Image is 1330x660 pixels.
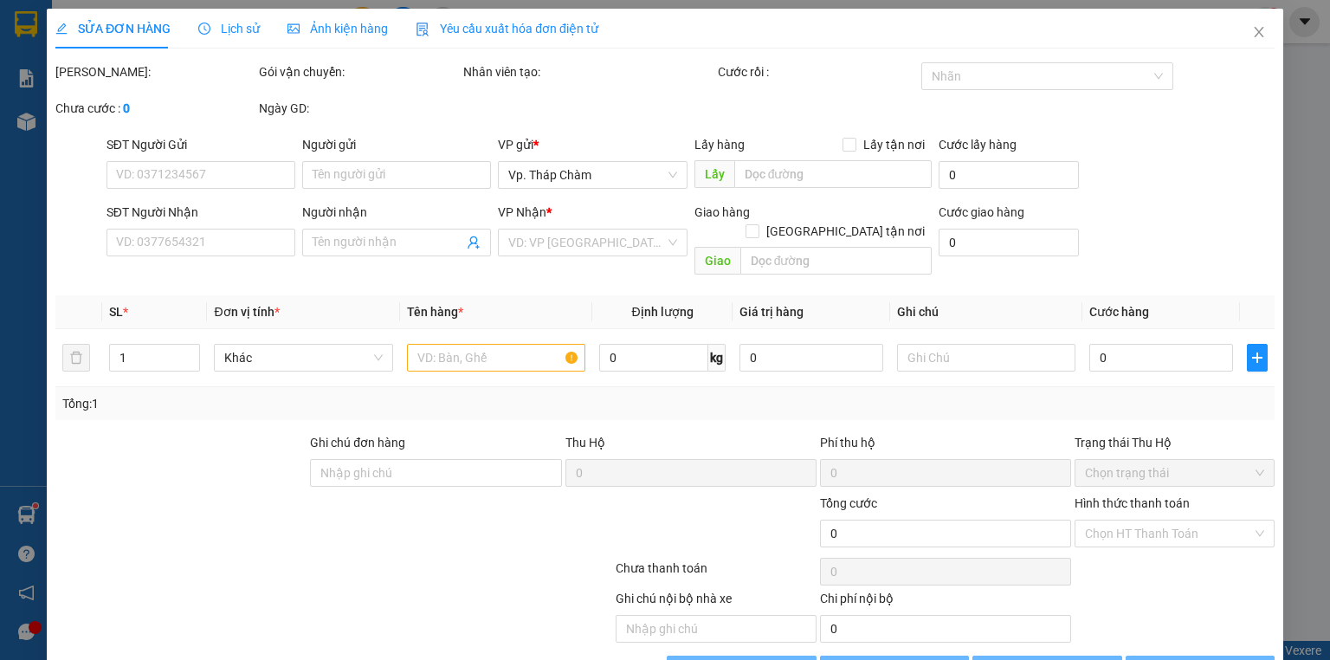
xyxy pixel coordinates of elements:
input: Cước giao hàng [939,229,1079,256]
div: SĐT Người Gửi [107,135,295,154]
span: Giao [694,247,739,275]
label: Ghi chú đơn hàng [310,436,405,450]
span: close [1252,25,1266,39]
th: Ghi chú [890,295,1082,329]
div: Ghi chú nội bộ nhà xe [616,589,816,615]
div: Ngày GD: [259,99,459,118]
b: 0 [123,101,130,115]
span: Đơn vị tính [214,305,279,319]
span: Cước hàng [1089,305,1149,319]
span: Thu Hộ [565,436,604,450]
div: Tổng: 1 [62,394,514,413]
span: Tổng cước [820,496,877,510]
span: kg [708,344,726,372]
div: [PERSON_NAME]: [55,62,255,81]
span: Lấy [694,160,733,188]
span: Ảnh kiện hàng [287,22,388,36]
span: Vp. Tháp Chàm [508,162,676,188]
input: Nhập ghi chú [616,615,816,643]
input: Ghi Chú [897,344,1075,372]
span: VP Nhận [498,205,546,219]
div: Chưa thanh toán [614,559,817,589]
button: delete [62,344,90,372]
div: Cước rồi : [718,62,918,81]
span: picture [287,23,300,35]
button: Close [1235,9,1283,57]
button: plus [1247,344,1268,372]
span: Định lượng [631,305,693,319]
span: clock-circle [198,23,210,35]
input: Dọc đường [739,247,932,275]
div: Người gửi [302,135,491,154]
label: Cước lấy hàng [939,138,1017,152]
span: Tên hàng [407,305,463,319]
b: Biên nhận gởi hàng hóa [112,25,166,166]
div: Nhân viên tạo: [463,62,714,81]
span: Lấy tận nơi [856,135,932,154]
div: Phí thu hộ [820,433,1071,459]
input: VD: Bàn, Ghế [407,344,585,372]
b: An Anh Limousine [22,112,95,193]
span: Lấy hàng [694,138,744,152]
input: Dọc đường [733,160,932,188]
label: Hình thức thanh toán [1075,496,1190,510]
span: Chọn trạng thái [1085,460,1264,486]
input: Cước lấy hàng [939,161,1079,189]
div: Trạng thái Thu Hộ [1075,433,1275,452]
div: Chưa cước : [55,99,255,118]
span: [GEOGRAPHIC_DATA] tận nơi [759,222,932,241]
div: VP gửi [498,135,687,154]
span: Lịch sử [198,22,260,36]
span: Yêu cầu xuất hóa đơn điện tử [416,22,598,36]
img: icon [416,23,429,36]
span: SỬA ĐƠN HÀNG [55,22,171,36]
div: SĐT Người Nhận [107,203,295,222]
label: Cước giao hàng [939,205,1024,219]
div: Gói vận chuyển: [259,62,459,81]
span: Khác [224,345,382,371]
div: Người nhận [302,203,491,222]
span: edit [55,23,68,35]
span: Giá trị hàng [739,305,804,319]
input: Ghi chú đơn hàng [310,459,561,487]
span: Giao hàng [694,205,749,219]
span: user-add [467,236,481,249]
div: Chi phí nội bộ [820,589,1071,615]
span: plus [1248,351,1267,365]
span: SL [109,305,123,319]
